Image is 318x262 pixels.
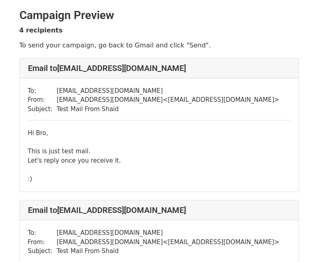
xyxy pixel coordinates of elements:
[28,247,57,256] td: Subject:
[19,41,299,49] p: To send your campaign, go back to Gmail and click "Send".
[28,86,57,96] td: To:
[19,9,299,22] h2: Campaign Preview
[28,205,290,215] h4: Email to [EMAIL_ADDRESS][DOMAIN_NAME]
[57,95,280,105] td: [EMAIL_ADDRESS][DOMAIN_NAME] < [EMAIL_ADDRESS][DOMAIN_NAME] >
[28,63,290,73] h4: Email to [EMAIL_ADDRESS][DOMAIN_NAME]
[28,129,290,183] div: Hi Bro,
[28,156,290,165] div: Let's reply once you receive it.
[28,105,57,114] td: Subject:
[28,95,57,105] td: From:
[57,247,280,256] td: Test Mail From Shaid
[28,174,290,184] div: :)
[28,238,57,247] td: From:
[57,86,280,96] td: [EMAIL_ADDRESS][DOMAIN_NAME]
[28,228,57,238] td: To:
[57,105,280,114] td: Test Mail From Shaid
[57,238,280,247] td: [EMAIL_ADDRESS][DOMAIN_NAME] < [EMAIL_ADDRESS][DOMAIN_NAME] >
[28,147,290,156] div: This is just test mail.
[57,228,280,238] td: [EMAIL_ADDRESS][DOMAIN_NAME]
[19,26,63,34] strong: 4 recipients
